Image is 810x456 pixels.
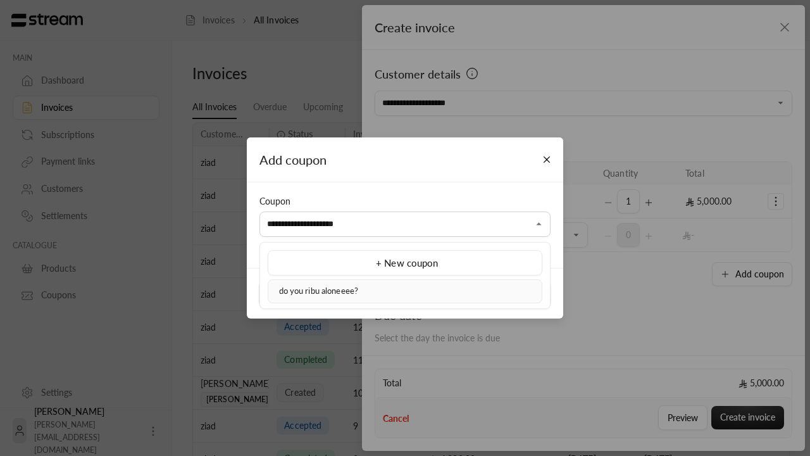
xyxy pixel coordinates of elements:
button: Close [536,149,558,171]
div: Coupon [259,195,551,208]
span: do you ribu aloneeee? [279,286,359,296]
span: + New coupon [376,257,438,269]
button: Close [532,217,547,232]
span: Add coupon [259,152,327,167]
